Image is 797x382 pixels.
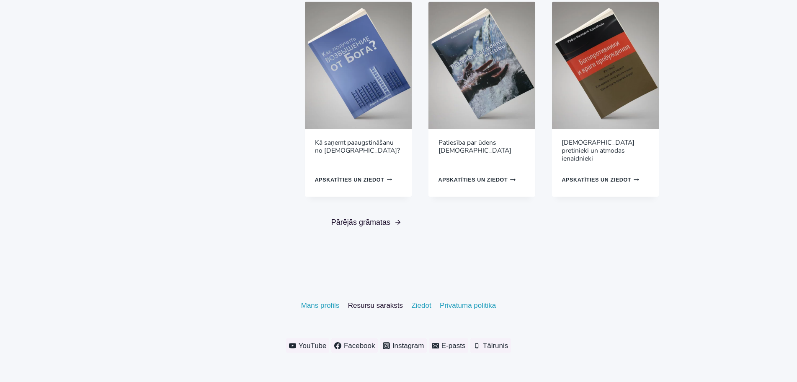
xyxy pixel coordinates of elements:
[331,338,378,353] a: Facebook
[562,135,648,167] a: [DEMOGRAPHIC_DATA] pretinieki un atmodas ienaidnieki
[429,338,468,353] a: E-pasts
[139,298,659,313] nav: Kājene
[341,340,375,351] span: Facebook
[428,2,535,129] img: Patiesība par ūdens kristību - Mācītājs Rufuss F. Adžiboije
[344,298,408,313] a: Resursu saraksts
[305,213,428,231] a: Pārējās grāmatas
[438,135,525,160] a: Patiesība par ūdens [DEMOGRAPHIC_DATA]
[407,298,436,313] a: Ziedot
[297,298,344,313] a: Mans profils
[331,216,390,229] span: Pārējās grāmatas
[305,2,412,129] img: Kā saņemt paaugstinājumu no Dieva? - Rufuss F. Adžiboije
[315,135,402,160] a: Kā saņemt paaugstināšanu no [DEMOGRAPHIC_DATA]?
[286,338,329,353] a: YouTube
[562,173,644,187] a: Izvēlieties opcijas priekš “Dieva pretinieki un atmodas ienaidnieki”
[438,173,521,187] a: Izvēlieties opcijas priekš “Patiesība par ūdens kristību”
[380,338,427,353] a: Instagram
[470,338,511,353] a: Tālrunis
[438,135,525,155] div: Patiesība par ūdens [DEMOGRAPHIC_DATA]
[315,135,402,155] div: Kā saņemt paaugstināšanu no [DEMOGRAPHIC_DATA]?
[296,340,327,351] span: YouTube
[552,2,659,129] img: Dieva pretinieki un atmodas ienaidnieki - Rufus F. Adžiboije
[436,298,500,313] a: Privātuma politika
[315,173,397,187] a: Izvēlieties opcijas priekš “Kā saņemt paaugstināšanu no Dieva?”
[480,340,508,351] span: Tālrunis
[439,340,466,351] span: E-pasts
[390,340,424,351] span: Instagram
[562,135,648,162] div: [DEMOGRAPHIC_DATA] pretinieki un atmodas ienaidnieki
